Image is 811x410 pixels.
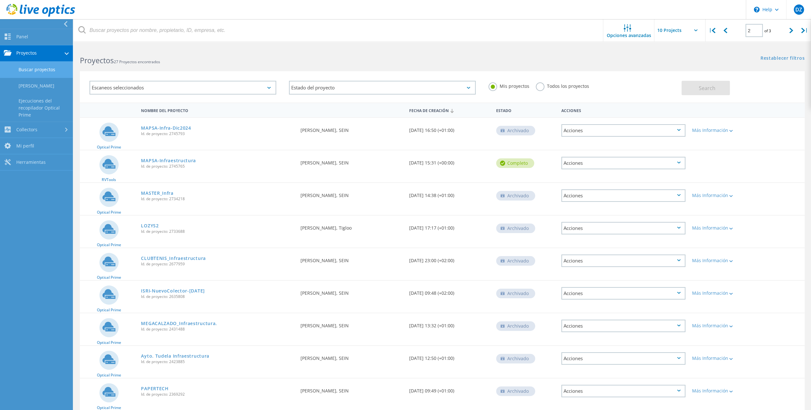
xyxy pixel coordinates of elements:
div: [DATE] 09:49 (+01:00) [406,378,493,399]
div: | [706,19,719,42]
div: Archivado [496,256,535,266]
span: Id. de proyecto: 2369292 [141,392,294,396]
span: Optical Prime [97,373,121,377]
div: [DATE] 16:50 (+01:00) [406,118,493,139]
div: Nombre del proyecto [138,104,297,116]
span: Optical Prime [97,145,121,149]
span: Optical Prime [97,243,121,247]
button: Search [682,81,730,95]
div: [DATE] 13:32 (+01:00) [406,313,493,334]
div: Más Información [692,291,743,295]
div: Archivado [496,224,535,233]
span: Id. de proyecto: 2734218 [141,197,294,201]
div: Acciones [561,157,685,169]
svg: \n [754,7,760,12]
a: MASTER_Infra [141,191,173,195]
a: MAPSA-Infra-Dic2024 [141,126,191,130]
div: Archivado [496,354,535,363]
span: Search [699,85,715,92]
div: [PERSON_NAME], Tigloo [297,216,406,237]
div: [DATE] 23:00 (+02:00) [406,248,493,269]
span: Id. de proyecto: 2677959 [141,262,294,266]
a: MEGACALZADO_Infraestructura. [141,321,217,326]
div: completo [496,158,534,168]
label: Mis proyectos [488,82,529,88]
label: Todos los proyectos [536,82,589,88]
div: Fecha de creación [406,104,493,116]
span: Id. de proyecto: 2431488 [141,327,294,331]
div: Archivado [496,386,535,396]
span: Optical Prime [97,308,121,312]
div: Acciones [561,189,685,202]
div: [DATE] 14:38 (+01:00) [406,183,493,204]
div: | [798,19,811,42]
span: RVTools [102,178,116,182]
div: Acciones [561,320,685,332]
div: [PERSON_NAME], SEIN [297,248,406,269]
span: Id. de proyecto: 2745793 [141,132,294,136]
div: Acciones [561,124,685,137]
div: [DATE] 09:48 (+02:00) [406,281,493,302]
div: Más Información [692,356,743,361]
div: Archivado [496,289,535,298]
a: LOZYS2 [141,224,159,228]
div: [DATE] 12:50 (+01:00) [406,346,493,367]
span: Opciones avanzadas [607,33,651,38]
b: Proyectos [80,55,114,65]
span: Id. de proyecto: 2745765 [141,164,294,168]
a: CLUBTENIS_Infraestructura [141,256,206,261]
span: of 3 [764,28,771,34]
span: Optical Prime [97,210,121,214]
a: MAPSA-Infraestructura [141,158,196,163]
div: Más Información [692,193,743,198]
div: Archivado [496,191,535,201]
span: Id. de proyecto: 2635808 [141,295,294,299]
div: [PERSON_NAME], SEIN [297,313,406,334]
span: Id. de proyecto: 2733688 [141,230,294,233]
span: Id. de proyecto: 2423885 [141,360,294,364]
div: Acciones [561,222,685,234]
div: [PERSON_NAME], SEIN [297,378,406,399]
div: Acciones [561,385,685,397]
div: Más Información [692,323,743,328]
div: Archivado [496,126,535,135]
div: [PERSON_NAME], SEIN [297,183,406,204]
div: Más Información [692,389,743,393]
a: Restablecer filtros [760,56,805,61]
div: Escaneos seleccionados [90,81,276,95]
div: Estado [493,104,558,116]
span: Optical Prime [97,341,121,345]
div: [DATE] 17:17 (+01:00) [406,216,493,237]
input: Buscar proyectos por nombre, propietario, ID, empresa, etc. [74,19,604,42]
div: Más Información [692,128,743,133]
a: Ayto. Tudela Infraestructura [141,354,209,358]
div: Más Información [692,226,743,230]
div: Más Información [692,258,743,263]
div: [PERSON_NAME], SEIN [297,281,406,302]
div: [PERSON_NAME], SEIN [297,346,406,367]
span: 27 Proyectos encontrados [114,59,160,65]
div: [PERSON_NAME], SEIN [297,150,406,171]
a: Live Optics Dashboard [6,13,75,18]
span: Optical Prime [97,276,121,279]
div: Acciones [558,104,689,116]
div: Acciones [561,254,685,267]
a: ISRI-NuevoColector-[DATE] [141,289,205,293]
a: PAPERTECH [141,386,168,391]
div: [DATE] 15:31 (+00:00) [406,150,493,171]
span: DZ [795,7,802,12]
div: Acciones [561,352,685,365]
span: Optical Prime [97,406,121,410]
div: [PERSON_NAME], SEIN [297,118,406,139]
div: Estado del proyecto [289,81,476,95]
div: Acciones [561,287,685,300]
div: Archivado [496,321,535,331]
